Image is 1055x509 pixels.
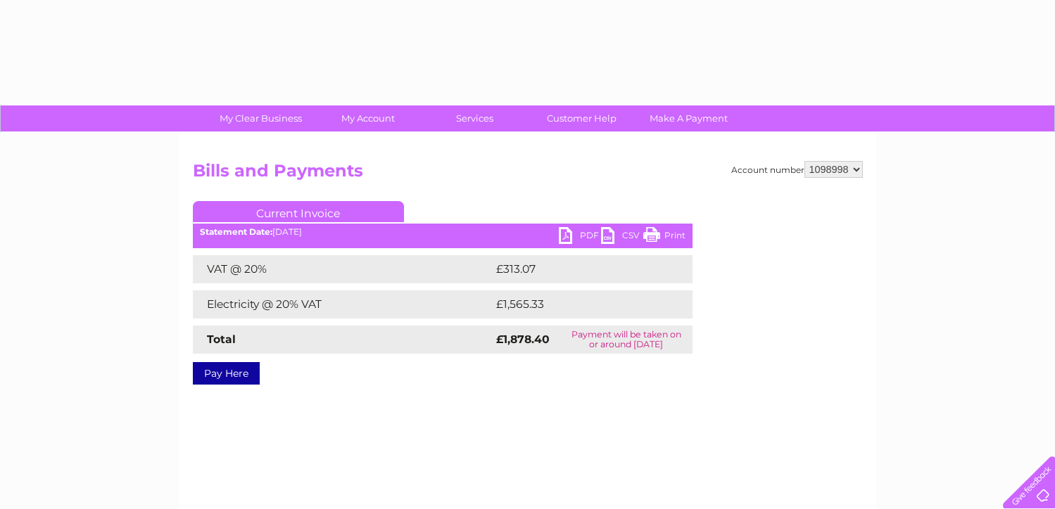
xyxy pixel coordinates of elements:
td: £313.07 [493,255,667,283]
a: Current Invoice [193,201,404,222]
td: VAT @ 20% [193,255,493,283]
a: Services [417,105,533,131]
a: My Account [310,105,426,131]
a: Make A Payment [631,105,747,131]
div: [DATE] [193,227,693,237]
a: Print [643,227,686,247]
a: My Clear Business [203,105,319,131]
strong: £1,878.40 [496,333,550,346]
a: Customer Help [524,105,640,131]
a: CSV [601,227,643,247]
a: PDF [559,227,601,247]
strong: Total [207,333,236,346]
td: Electricity @ 20% VAT [193,290,493,318]
h2: Bills and Payments [193,161,863,188]
a: Pay Here [193,362,260,385]
div: Account number [731,161,863,178]
b: Statement Date: [200,226,272,237]
td: £1,565.33 [493,290,670,318]
td: Payment will be taken on or around [DATE] [560,326,692,354]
